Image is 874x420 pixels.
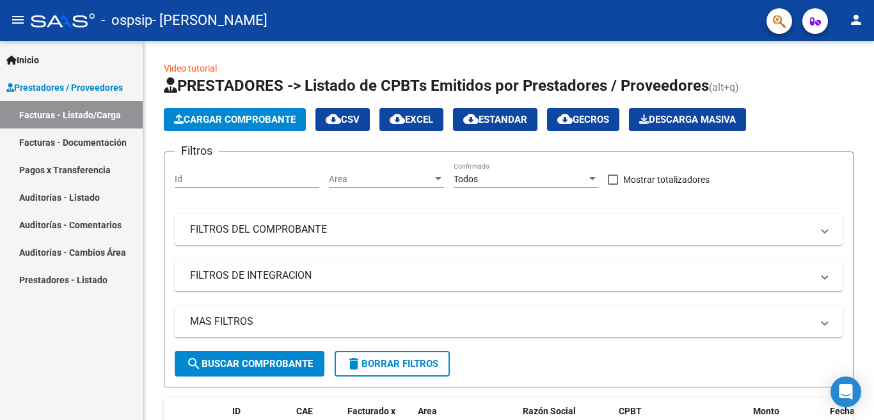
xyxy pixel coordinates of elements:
mat-icon: menu [10,12,26,27]
button: Descarga Masiva [629,108,746,131]
span: Area [329,174,433,185]
button: Borrar Filtros [335,351,450,377]
span: Todos [454,174,478,184]
mat-icon: cloud_download [390,111,405,127]
span: CPBT [619,406,642,416]
mat-panel-title: FILTROS DEL COMPROBANTE [190,222,812,237]
app-download-masive: Descarga masiva de comprobantes (adjuntos) [629,108,746,131]
span: Razón Social [523,406,576,416]
mat-icon: cloud_download [326,111,341,127]
mat-expansion-panel-header: FILTROS DE INTEGRACION [175,260,843,291]
span: Inicio [6,53,39,67]
span: Buscar Comprobante [186,358,313,369]
button: Cargar Comprobante [164,108,306,131]
button: EXCEL [379,108,443,131]
span: Descarga Masiva [639,114,736,125]
span: - ospsip [101,6,152,35]
span: Borrar Filtros [346,358,438,369]
mat-icon: cloud_download [557,111,573,127]
span: Cargar Comprobante [174,114,296,125]
h3: Filtros [175,142,219,160]
a: Video tutorial [164,63,217,74]
mat-icon: person [848,12,864,27]
button: Buscar Comprobante [175,351,324,377]
mat-panel-title: FILTROS DE INTEGRACION [190,268,812,283]
span: ID [232,406,241,416]
span: Mostrar totalizadores [623,172,710,187]
mat-expansion-panel-header: MAS FILTROS [175,306,843,337]
span: Area [418,406,437,416]
button: CSV [315,108,370,131]
span: EXCEL [390,114,433,125]
mat-icon: search [186,356,202,371]
button: Estandar [453,108,537,131]
span: CAE [296,406,313,416]
span: Monto [753,406,779,416]
span: - [PERSON_NAME] [152,6,267,35]
span: (alt+q) [709,81,739,93]
span: Gecros [557,114,609,125]
mat-panel-title: MAS FILTROS [190,315,812,329]
span: CSV [326,114,360,125]
span: Prestadores / Proveedores [6,81,123,95]
div: Open Intercom Messenger [830,377,861,407]
mat-expansion-panel-header: FILTROS DEL COMPROBANTE [175,214,843,245]
mat-icon: delete [346,356,362,371]
button: Gecros [547,108,619,131]
span: Estandar [463,114,527,125]
mat-icon: cloud_download [463,111,479,127]
span: PRESTADORES -> Listado de CPBTs Emitidos por Prestadores / Proveedores [164,77,709,95]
